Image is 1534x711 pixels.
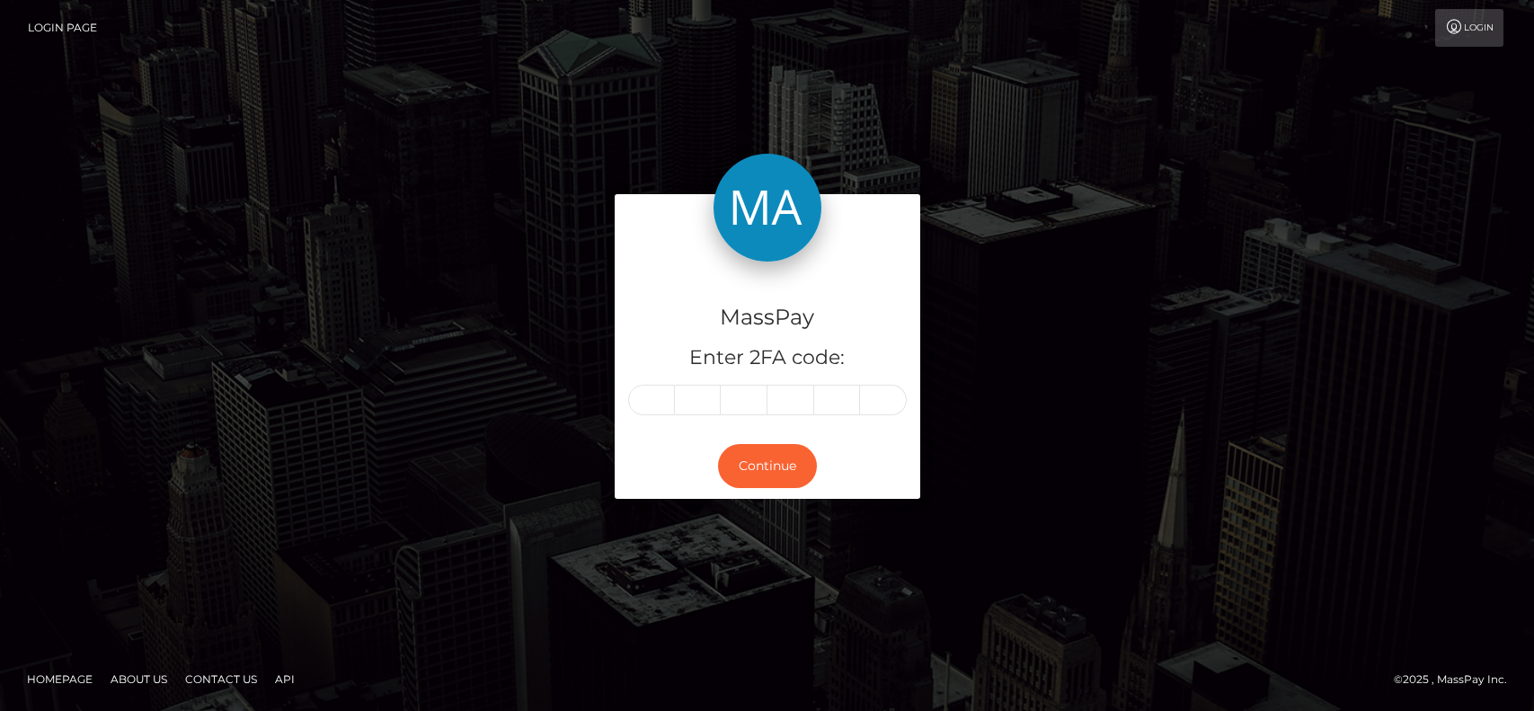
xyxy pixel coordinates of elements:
[718,444,817,488] button: Continue
[268,665,302,693] a: API
[1435,9,1503,47] a: Login
[628,344,907,372] h5: Enter 2FA code:
[103,665,174,693] a: About Us
[28,9,97,47] a: Login Page
[20,665,100,693] a: Homepage
[628,302,907,333] h4: MassPay
[178,665,264,693] a: Contact Us
[714,154,821,262] img: MassPay
[1394,670,1521,689] div: © 2025 , MassPay Inc.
